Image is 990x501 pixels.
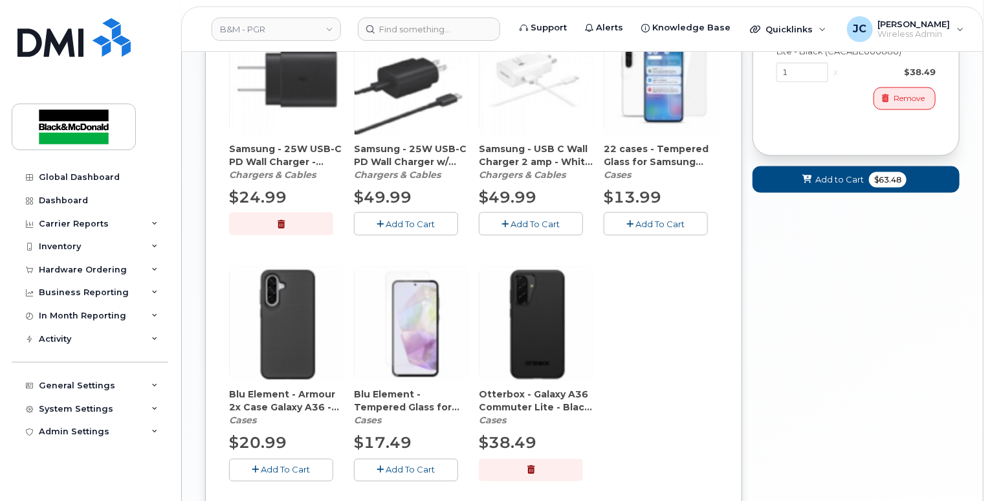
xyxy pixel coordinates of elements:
[354,169,441,181] em: Chargers & Cables
[212,17,341,41] a: B&M - PGR
[479,142,593,168] span: Samsung - USB C Wall Charger 2 amp - White (CAHCPZ000055)
[604,21,718,135] img: accessory37072.JPG
[878,19,951,29] span: [PERSON_NAME]
[511,15,576,41] a: Support
[874,87,936,110] button: Remove
[386,219,435,229] span: Add To Cart
[596,21,623,34] span: Alerts
[229,388,344,414] span: Blu Element - Armour 2x Case Galaxy A36 - Black (CACABE000879)
[229,142,344,168] span: Samsung - 25W USB-C PD Wall Charger - Black - OEM - No Cable - (CAHCPZ000081)
[354,142,468,181] div: Samsung - 25W USB-C PD Wall Charger w/ USB-C cable - Black - OEM (CAHCPZ000082)
[354,212,458,235] button: Add To Cart
[479,415,506,427] em: Cases
[604,142,718,181] div: 22 cases - Tempered Glass for Samsung Galaxy A36 (CATGBE000138)
[604,142,718,168] span: 22 cases - Tempered Glass for Samsung Galaxy A36 (CATGBE000138)
[386,465,435,475] span: Add To Cart
[815,173,864,186] span: Add to Cart
[354,388,468,427] div: Blu Element - Tempered Glass for Galaxy A36 (CATGBE000139)
[479,169,566,181] em: Chargers & Cables
[843,66,936,78] div: $38.49
[479,434,536,452] span: $38.49
[604,188,661,206] span: $13.99
[869,172,907,188] span: $63.48
[838,16,973,42] div: Jackie Cox
[479,212,583,235] button: Add To Cart
[479,188,536,206] span: $49.99
[354,415,381,427] em: Cases
[354,434,412,452] span: $17.49
[511,219,560,229] span: Add To Cart
[354,388,468,414] span: Blu Element - Tempered Glass for Galaxy A36 (CATGBE000139)
[229,388,344,427] div: Blu Element - Armour 2x Case Galaxy A36 - Black (CACABE000879)
[354,459,458,482] button: Add To Cart
[229,142,344,181] div: Samsung - 25W USB-C PD Wall Charger - Black - OEM - No Cable - (CAHCPZ000081)
[636,219,685,229] span: Add To Cart
[479,267,593,381] img: accessory37071.JPG
[479,21,593,135] img: accessory36354.JPG
[479,142,593,181] div: Samsung - USB C Wall Charger 2 amp - White (CAHCPZ000055)
[878,29,951,39] span: Wireless Admin
[355,21,468,135] img: accessory36709.JPG
[354,188,412,206] span: $49.99
[354,142,468,168] span: Samsung - 25W USB-C PD Wall Charger w/ USB-C cable - Black - OEM (CAHCPZ000082)
[652,21,731,34] span: Knowledge Base
[576,15,632,41] a: Alerts
[229,434,287,452] span: $20.99
[894,93,925,104] span: Remove
[355,267,468,381] img: accessory37073.JPG
[229,415,256,427] em: Cases
[229,459,333,482] button: Add To Cart
[358,17,500,41] input: Find something...
[230,267,344,381] img: accessory37070.JPG
[741,16,835,42] div: Quicklinks
[229,169,316,181] em: Chargers & Cables
[604,212,708,235] button: Add To Cart
[479,388,593,414] span: Otterbox - Galaxy A36 Commuter Lite - Black (CACABE000880)
[765,24,813,34] span: Quicklinks
[230,21,344,135] img: accessory36708.JPG
[604,169,631,181] em: Cases
[853,21,866,37] span: JC
[229,188,287,206] span: $24.99
[531,21,567,34] span: Support
[479,388,593,427] div: Otterbox - Galaxy A36 Commuter Lite - Black (CACABE000880)
[753,166,960,193] button: Add to Cart $63.48
[261,465,311,475] span: Add To Cart
[828,66,843,78] div: x
[632,15,740,41] a: Knowledge Base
